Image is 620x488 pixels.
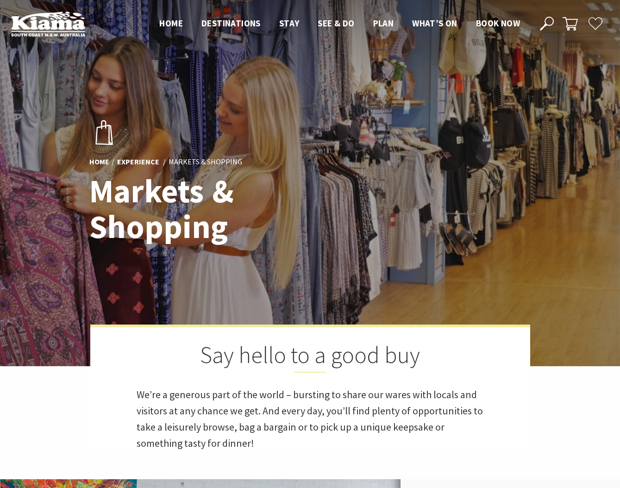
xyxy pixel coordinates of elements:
[476,18,520,29] span: Book now
[11,11,85,37] img: Kiama Logo
[201,18,261,29] span: Destinations
[137,341,484,373] h2: Say hello to a good buy
[373,18,394,29] span: Plan
[318,18,354,29] span: See & Do
[117,157,159,168] a: Experience
[150,16,529,31] nav: Main Menu
[412,18,457,29] span: What’s On
[137,387,484,452] p: We’re a generous part of the world – bursting to share our wares with locals and visitors at any ...
[169,156,242,169] li: Markets & Shopping
[89,173,351,244] h1: Markets & Shopping
[89,157,109,168] a: Home
[159,18,183,29] span: Home
[279,18,300,29] span: Stay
